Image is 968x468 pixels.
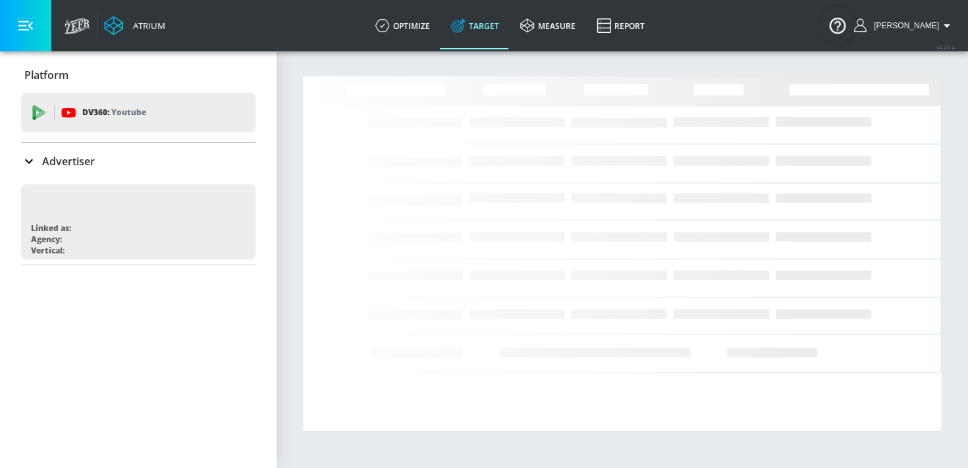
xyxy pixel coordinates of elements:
[854,18,955,34] button: [PERSON_NAME]
[586,2,655,49] a: Report
[441,2,510,49] a: Target
[21,184,255,259] div: Linked as:Agency:Vertical:
[510,2,586,49] a: measure
[21,57,255,93] div: Platform
[128,20,165,32] div: Atrium
[365,2,441,49] a: optimize
[24,68,68,82] p: Platform
[42,154,95,169] p: Advertiser
[819,7,856,43] button: Open Resource Center
[31,234,62,245] div: Agency:
[82,105,146,120] p: DV360:
[21,93,255,132] div: DV360: Youtube
[31,245,65,256] div: Vertical:
[104,16,165,36] a: Atrium
[936,43,955,51] span: v 4.25.4
[31,222,71,234] div: Linked as:
[869,21,939,30] span: login as: kacey.labar@zefr.com
[111,105,146,119] p: Youtube
[21,143,255,180] div: Advertiser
